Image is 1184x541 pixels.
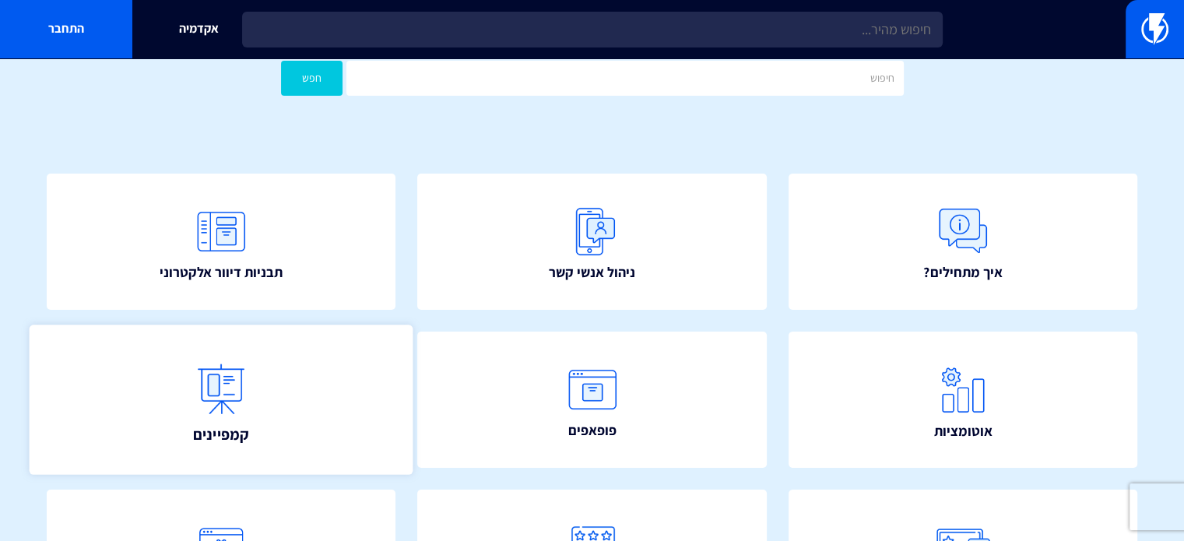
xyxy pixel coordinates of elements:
input: חיפוש [346,61,903,96]
span: איך מתחילים? [923,262,1002,283]
a: קמפיינים [30,325,413,475]
span: ניהול אנשי קשר [549,262,635,283]
a: פופאפים [417,332,766,468]
input: חיפוש מהיר... [242,12,943,47]
span: קמפיינים [193,423,250,444]
a: תבניות דיוור אלקטרוני [47,174,395,310]
button: חפש [281,61,343,96]
span: תבניות דיוור אלקטרוני [160,262,283,283]
a: ניהול אנשי קשר [417,174,766,310]
span: אוטומציות [933,421,992,441]
a: איך מתחילים? [789,174,1137,310]
span: פופאפים [568,420,617,441]
a: אוטומציות [789,332,1137,468]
